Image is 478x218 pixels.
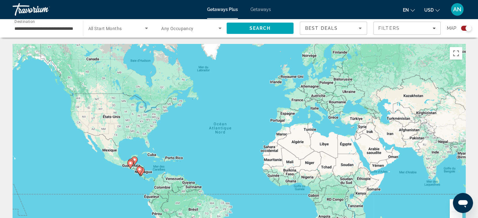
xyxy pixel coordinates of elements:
[207,7,238,12] a: Getaways Plus
[14,25,75,32] input: Select destination
[450,47,462,60] button: Passer en plein écran
[450,199,462,212] button: Zoom avant
[88,26,122,31] span: All Start Months
[305,24,362,32] mat-select: Sort by
[403,5,415,14] button: Change language
[378,26,400,31] span: Filters
[227,23,294,34] button: Search
[13,1,75,18] a: Travorium
[14,19,35,24] span: Destination
[449,3,465,16] button: User Menu
[403,8,409,13] span: en
[249,26,271,31] span: Search
[250,7,271,12] a: Getaways
[373,22,441,35] button: Filters
[161,26,194,31] span: Any Occupancy
[453,6,461,13] span: AN
[305,26,338,31] span: Best Deals
[447,24,456,33] span: Map
[424,5,440,14] button: Change currency
[453,193,473,213] iframe: Bouton de lancement de la fenêtre de messagerie
[424,8,434,13] span: USD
